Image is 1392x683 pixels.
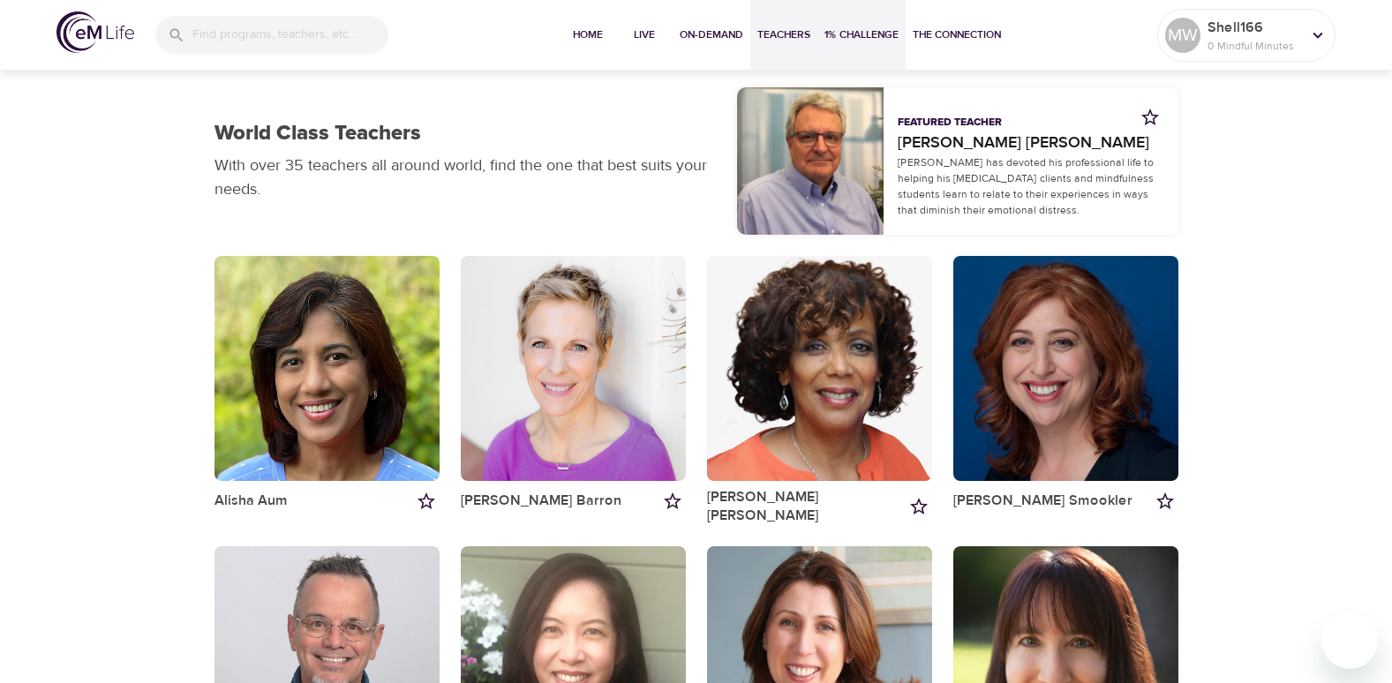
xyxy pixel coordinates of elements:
[913,26,1001,44] span: The Connection
[1137,104,1163,131] button: Add to my favorites
[461,492,621,510] a: [PERSON_NAME] Barron
[1165,18,1200,53] div: MW
[1208,38,1301,54] p: 0 Mindful Minutes
[214,492,288,510] a: Alisha Aum
[1152,488,1178,514] button: Add to my favorites
[757,26,810,44] span: Teachers
[1208,17,1301,38] p: Shell166
[906,493,932,520] button: Add to my favorites
[659,488,686,514] button: Add to my favorites
[214,154,716,201] p: With over 35 teachers all around world, find the one that best suits your needs.
[898,131,1163,154] a: [PERSON_NAME] [PERSON_NAME]
[567,26,609,44] span: Home
[56,11,134,53] img: logo
[1321,612,1378,669] iframe: Button to launch messaging window
[824,26,899,44] span: 1% Challenge
[192,16,388,54] input: Find programs, teachers, etc...
[707,488,906,526] a: [PERSON_NAME] [PERSON_NAME]
[214,121,421,146] h1: World Class Teachers
[623,26,666,44] span: Live
[898,154,1163,218] p: [PERSON_NAME] has devoted his professional life to helping his [MEDICAL_DATA] clients and mindful...
[413,488,440,514] button: Add to my favorites
[680,26,743,44] span: On-Demand
[953,492,1132,510] a: [PERSON_NAME] Smookler
[898,115,1002,131] p: Featured Teacher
